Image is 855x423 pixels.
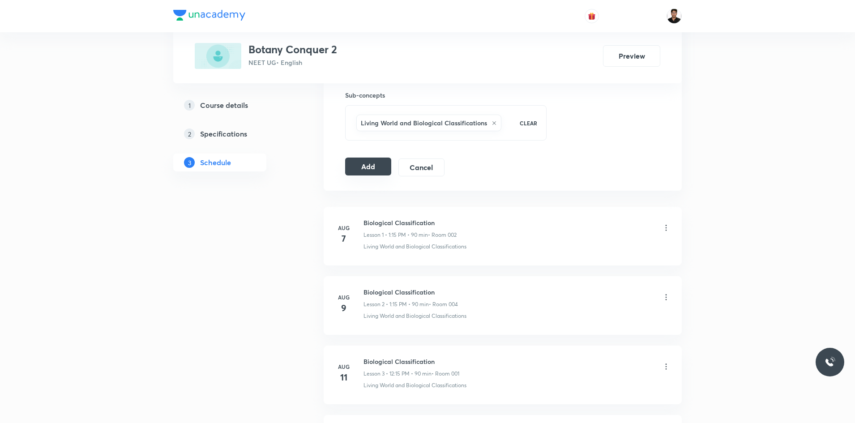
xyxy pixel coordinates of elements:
[173,96,295,114] a: 1Course details
[428,231,457,239] p: • Room 002
[398,158,445,176] button: Cancel
[585,9,599,23] button: avatar
[248,58,337,67] p: NEET UG • English
[335,363,353,371] h6: Aug
[200,128,247,139] h5: Specifications
[335,371,353,384] h4: 11
[363,370,432,378] p: Lesson 3 • 12:15 PM • 90 min
[429,300,458,308] p: • Room 004
[335,301,353,315] h4: 9
[667,9,682,24] img: Faisal Adeeb
[588,12,596,20] img: avatar
[825,357,835,367] img: ttu
[363,231,428,239] p: Lesson 1 • 1:15 PM • 90 min
[184,100,195,111] p: 1
[184,128,195,139] p: 2
[363,300,429,308] p: Lesson 2 • 1:15 PM • 90 min
[603,45,660,67] button: Preview
[200,100,248,111] h5: Course details
[363,381,466,389] p: Living World and Biological Classifications
[520,119,537,127] p: CLEAR
[432,370,459,378] p: • Room 001
[200,157,231,168] h5: Schedule
[173,10,245,21] img: Company Logo
[363,312,466,320] p: Living World and Biological Classifications
[195,43,241,69] img: 79F35809-AC27-4216-8F9F-D6A22334343D_plus.png
[335,293,353,301] h6: Aug
[173,125,295,143] a: 2Specifications
[248,43,337,56] h3: Botany Conquer 2
[363,243,466,251] p: Living World and Biological Classifications
[335,224,353,232] h6: Aug
[363,287,458,297] h6: Biological Classification
[363,218,457,227] h6: Biological Classification
[335,232,353,245] h4: 7
[361,118,487,128] h6: Living World and Biological Classifications
[363,357,459,366] h6: Biological Classification
[184,157,195,168] p: 3
[173,10,245,23] a: Company Logo
[345,90,547,100] h6: Sub-concepts
[345,158,391,175] button: Add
